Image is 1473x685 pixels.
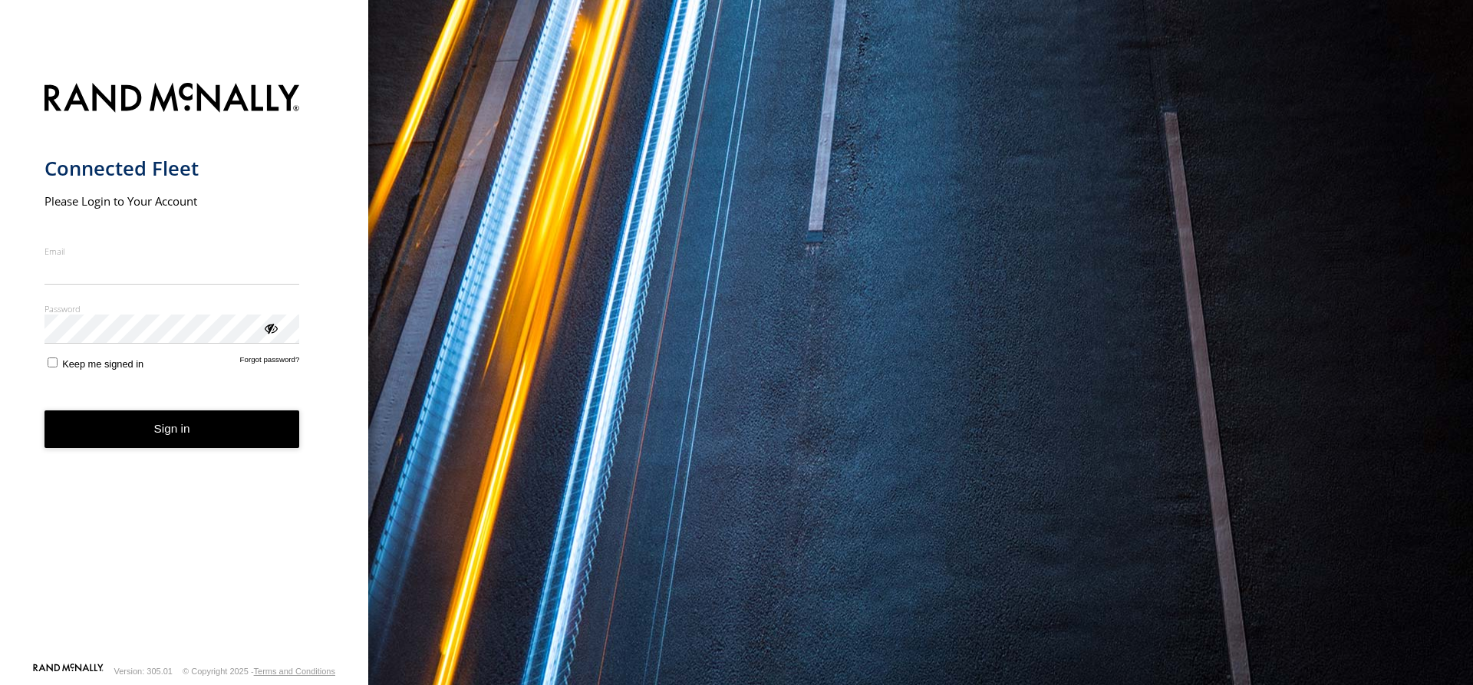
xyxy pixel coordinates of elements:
h1: Connected Fleet [44,156,300,181]
div: Version: 305.01 [114,667,173,676]
img: Rand McNally [44,80,300,119]
input: Keep me signed in [48,357,58,367]
div: © Copyright 2025 - [183,667,335,676]
a: Visit our Website [33,664,104,679]
button: Sign in [44,410,300,448]
label: Password [44,303,300,315]
span: Keep me signed in [62,358,143,370]
a: Terms and Conditions [254,667,335,676]
label: Email [44,245,300,257]
div: ViewPassword [262,320,278,335]
a: Forgot password? [240,355,300,370]
h2: Please Login to Your Account [44,193,300,209]
form: main [44,74,325,662]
